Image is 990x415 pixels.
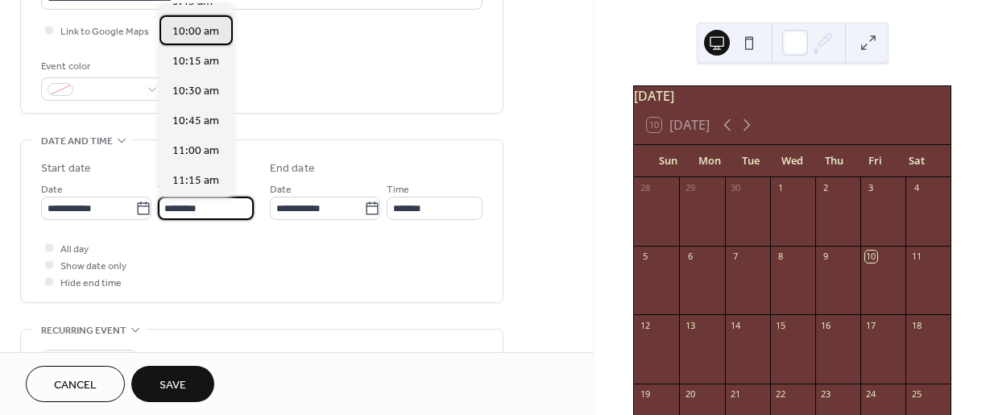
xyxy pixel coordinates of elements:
[910,388,922,400] div: 25
[26,366,125,402] button: Cancel
[730,319,742,331] div: 14
[60,258,126,275] span: Show date only
[634,86,951,106] div: [DATE]
[865,182,877,194] div: 3
[910,319,922,331] div: 18
[41,322,126,339] span: Recurring event
[910,251,922,263] div: 11
[172,23,219,40] span: 10:00 am
[41,58,162,75] div: Event color
[270,181,292,198] span: Date
[775,388,787,400] div: 22
[387,181,409,198] span: Time
[730,145,772,177] div: Tue
[730,251,742,263] div: 7
[813,145,855,177] div: Thu
[639,319,651,331] div: 12
[639,388,651,400] div: 19
[865,251,877,263] div: 10
[60,241,89,258] span: All day
[820,182,832,194] div: 2
[730,388,742,400] div: 21
[172,53,219,70] span: 10:15 am
[855,145,897,177] div: Fri
[172,83,219,100] span: 10:30 am
[730,182,742,194] div: 30
[60,23,149,40] span: Link to Google Maps
[775,182,787,194] div: 1
[41,181,63,198] span: Date
[131,366,214,402] button: Save
[684,182,696,194] div: 29
[159,377,186,394] span: Save
[689,145,731,177] div: Mon
[896,145,938,177] div: Sat
[910,182,922,194] div: 4
[41,133,113,150] span: Date and time
[54,377,97,394] span: Cancel
[172,113,219,130] span: 10:45 am
[60,275,122,292] span: Hide end time
[647,145,689,177] div: Sun
[270,160,315,177] div: End date
[820,388,832,400] div: 23
[820,251,832,263] div: 9
[775,319,787,331] div: 15
[820,319,832,331] div: 16
[41,160,91,177] div: Start date
[684,319,696,331] div: 13
[775,251,787,263] div: 8
[772,145,814,177] div: Wed
[865,319,877,331] div: 17
[639,251,651,263] div: 5
[639,182,651,194] div: 28
[172,172,219,189] span: 11:15 am
[172,143,219,160] span: 11:00 am
[684,388,696,400] div: 20
[158,181,180,198] span: Time
[684,251,696,263] div: 6
[865,388,877,400] div: 24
